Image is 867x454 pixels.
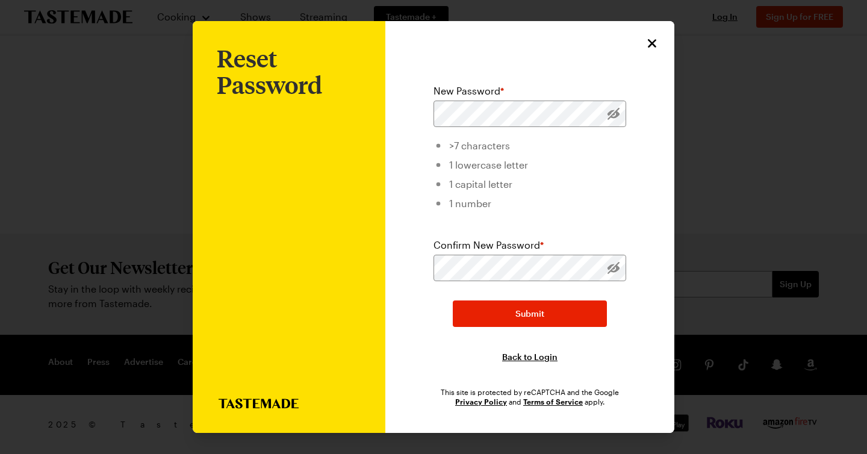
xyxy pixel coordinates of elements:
span: 1 lowercase letter [449,159,528,170]
a: Google Privacy Policy [455,396,507,406]
a: Google Terms of Service [523,396,583,406]
span: 1 number [449,197,491,209]
button: Close [644,36,660,51]
span: >7 characters [449,140,510,151]
h1: Reset Password [217,45,361,98]
span: Submit [515,308,544,320]
label: New Password [433,84,504,98]
span: 1 capital letter [449,178,512,190]
div: This site is protected by reCAPTCHA and the Google and apply. [433,387,626,406]
button: Submit [453,300,607,327]
label: Confirm New Password [433,238,544,252]
button: Back to Login [502,351,558,363]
